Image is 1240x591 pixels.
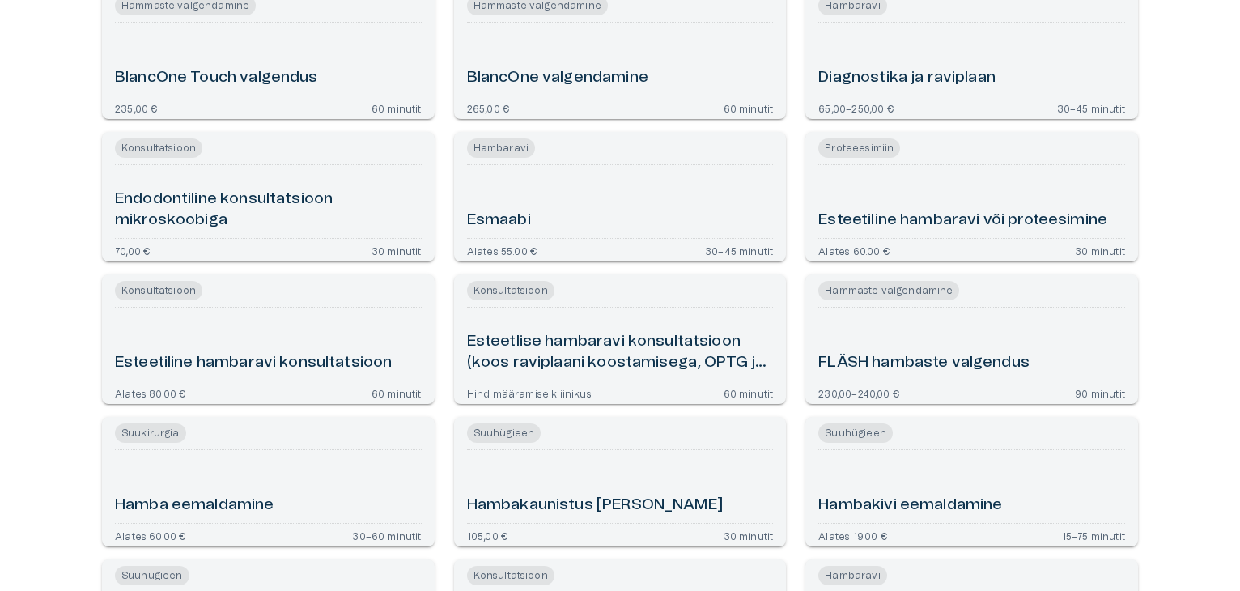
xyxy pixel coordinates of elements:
[825,571,880,580] font: Hambaravi
[805,274,1138,404] a: Ava teenuse broneerimise üksikasjad
[121,143,196,153] font: Konsultatsioon
[454,132,787,261] a: Ava teenuse broneerimise üksikasjad
[818,497,1002,512] font: Hambakivi eemaldamine
[102,417,435,546] a: Ava teenuse broneerimise üksikasjad
[372,247,422,257] font: 30 minutit
[818,212,1107,227] font: Esteetiline hambaravi või proteesimine
[115,532,185,542] font: Alates 60.00 €
[467,497,723,512] font: Hambakaunistus [PERSON_NAME]
[115,355,392,370] font: Esteetiline hambaravi konsultatsioon
[454,274,787,404] a: Ava teenuse broneerimise üksikasjad
[818,70,996,85] font: Diagnostika ja raviplaan
[352,532,421,542] font: 30–60 minutit
[473,143,529,153] font: Hambaravi
[372,389,422,399] font: 60 minutit
[454,417,787,546] a: Ava teenuse broneerimise üksikasjad
[467,104,509,114] font: 265,00 €
[115,497,274,512] font: Hamba eemaldamine
[121,571,183,580] font: Suuhügieen
[121,1,249,11] font: Hammaste valgendamine
[467,212,531,227] font: Esmaabi
[818,247,889,257] font: Alates 60.00 €
[818,104,893,114] font: 65,00–250,00 €
[115,247,150,257] font: 70,00 €
[818,355,1030,370] font: FLÄSH hambaste valgendus
[372,104,422,114] font: 60 minutit
[1075,389,1125,399] font: 90 minutit
[805,417,1138,546] a: Ava teenuse broneerimise üksikasjad
[102,132,435,261] a: Ava teenuse broneerimise üksikasjad
[467,532,507,542] font: 105,00 €
[805,132,1138,261] a: Ava teenuse broneerimise üksikasjad
[705,247,773,257] font: 30–45 minutit
[724,532,774,542] font: 30 minutit
[818,389,899,399] font: 230,00–240,00 €
[724,104,774,114] font: 60 minutit
[467,70,648,85] font: BlancOne valgendamine
[473,1,601,11] font: Hammaste valgendamine
[115,104,157,114] font: 235,00 €
[121,428,180,438] font: Suukirurgia
[1062,532,1125,542] font: 15–75 minutit
[825,1,880,11] font: Hambaravi
[473,571,548,580] font: Konsultatsioon
[825,286,953,295] font: Hammaste valgendamine
[1075,247,1125,257] font: 30 minutit
[102,274,435,404] a: Ava teenuse broneerimise üksikasjad
[1057,104,1125,114] font: 30–45 minutit
[115,70,318,85] font: BlancOne Touch valgendus
[473,428,535,438] font: Suuhügieen
[825,143,894,153] font: Proteeesimiin
[115,191,333,228] font: Endodontiline konsultatsioon mikroskoobiga
[121,286,196,295] font: Konsultatsioon
[473,286,548,295] font: Konsultatsioon
[467,334,767,392] font: Esteetlise hambaravi konsultatsioon (koos raviplaani koostamisega, OPTG ja CBCT)
[825,428,886,438] font: Suuhügieen
[115,389,185,399] font: Alates 80.00 €
[467,389,592,399] font: Hind määramise kliinikus
[818,532,886,542] font: Alates 19.00 €
[467,247,537,257] font: Alates 55.00 €
[724,389,774,399] font: 60 minutit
